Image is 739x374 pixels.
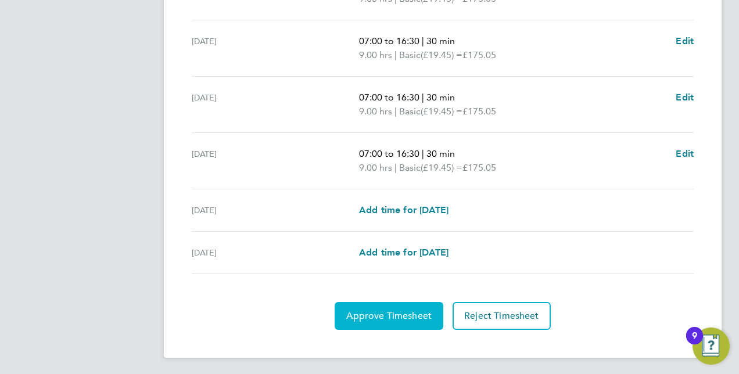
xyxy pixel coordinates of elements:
[462,162,496,173] span: £175.05
[359,148,419,159] span: 07:00 to 16:30
[676,35,694,46] span: Edit
[453,302,551,330] button: Reject Timesheet
[464,310,539,322] span: Reject Timesheet
[359,247,449,258] span: Add time for [DATE]
[692,336,697,351] div: 9
[426,148,455,159] span: 30 min
[192,91,359,118] div: [DATE]
[426,92,455,103] span: 30 min
[693,328,730,365] button: Open Resource Center, 9 new notifications
[359,162,392,173] span: 9.00 hrs
[394,49,397,60] span: |
[359,203,449,217] a: Add time for [DATE]
[346,310,432,322] span: Approve Timesheet
[399,48,421,62] span: Basic
[359,246,449,260] a: Add time for [DATE]
[335,302,443,330] button: Approve Timesheet
[359,92,419,103] span: 07:00 to 16:30
[359,35,419,46] span: 07:00 to 16:30
[676,148,694,159] span: Edit
[399,161,421,175] span: Basic
[421,106,462,117] span: (£19.45) =
[462,106,496,117] span: £175.05
[462,49,496,60] span: £175.05
[422,92,424,103] span: |
[422,35,424,46] span: |
[359,49,392,60] span: 9.00 hrs
[676,147,694,161] a: Edit
[676,34,694,48] a: Edit
[394,162,397,173] span: |
[421,49,462,60] span: (£19.45) =
[192,147,359,175] div: [DATE]
[426,35,455,46] span: 30 min
[192,203,359,217] div: [DATE]
[359,106,392,117] span: 9.00 hrs
[359,204,449,215] span: Add time for [DATE]
[399,105,421,118] span: Basic
[192,246,359,260] div: [DATE]
[422,148,424,159] span: |
[192,34,359,62] div: [DATE]
[394,106,397,117] span: |
[676,92,694,103] span: Edit
[676,91,694,105] a: Edit
[421,162,462,173] span: (£19.45) =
